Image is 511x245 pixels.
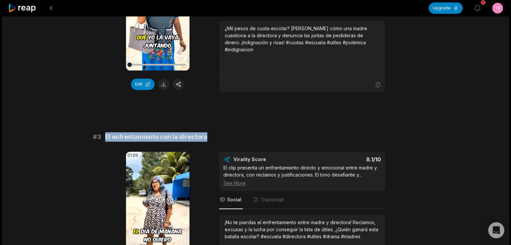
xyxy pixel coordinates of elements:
[105,132,207,142] span: El enfrentamiento con la directora
[225,25,380,53] div: ¿Mil pesos de cuota escolar? [PERSON_NAME] cómo una madre cuestiona a la directora y denuncia las...
[227,196,242,203] span: Social
[223,180,381,187] div: See More
[219,191,385,209] nav: Tabs
[93,132,101,142] span: # 3
[429,2,463,14] button: Upgrade
[131,79,155,90] button: Edit
[233,156,306,163] div: Virality Score
[260,196,284,203] span: Transcript
[309,156,381,163] div: 8.1 /10
[223,164,381,187] div: El clip presenta un enfrentamiento directo y emocional entre madre y directora, con reclamos y ju...
[225,219,380,240] div: ¡No te pierdas el enfrentamiento entre madre y directora! Reclamos, excusas y la lucha por conseg...
[488,222,504,238] div: Open Intercom Messenger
